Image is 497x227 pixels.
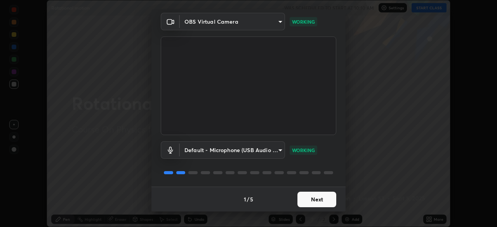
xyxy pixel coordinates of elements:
h4: 5 [250,195,253,203]
button: Next [297,192,336,207]
h4: / [247,195,249,203]
p: WORKING [292,18,315,25]
div: OBS Virtual Camera [180,13,285,30]
h4: 1 [244,195,246,203]
div: OBS Virtual Camera [180,141,285,159]
p: WORKING [292,147,315,154]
